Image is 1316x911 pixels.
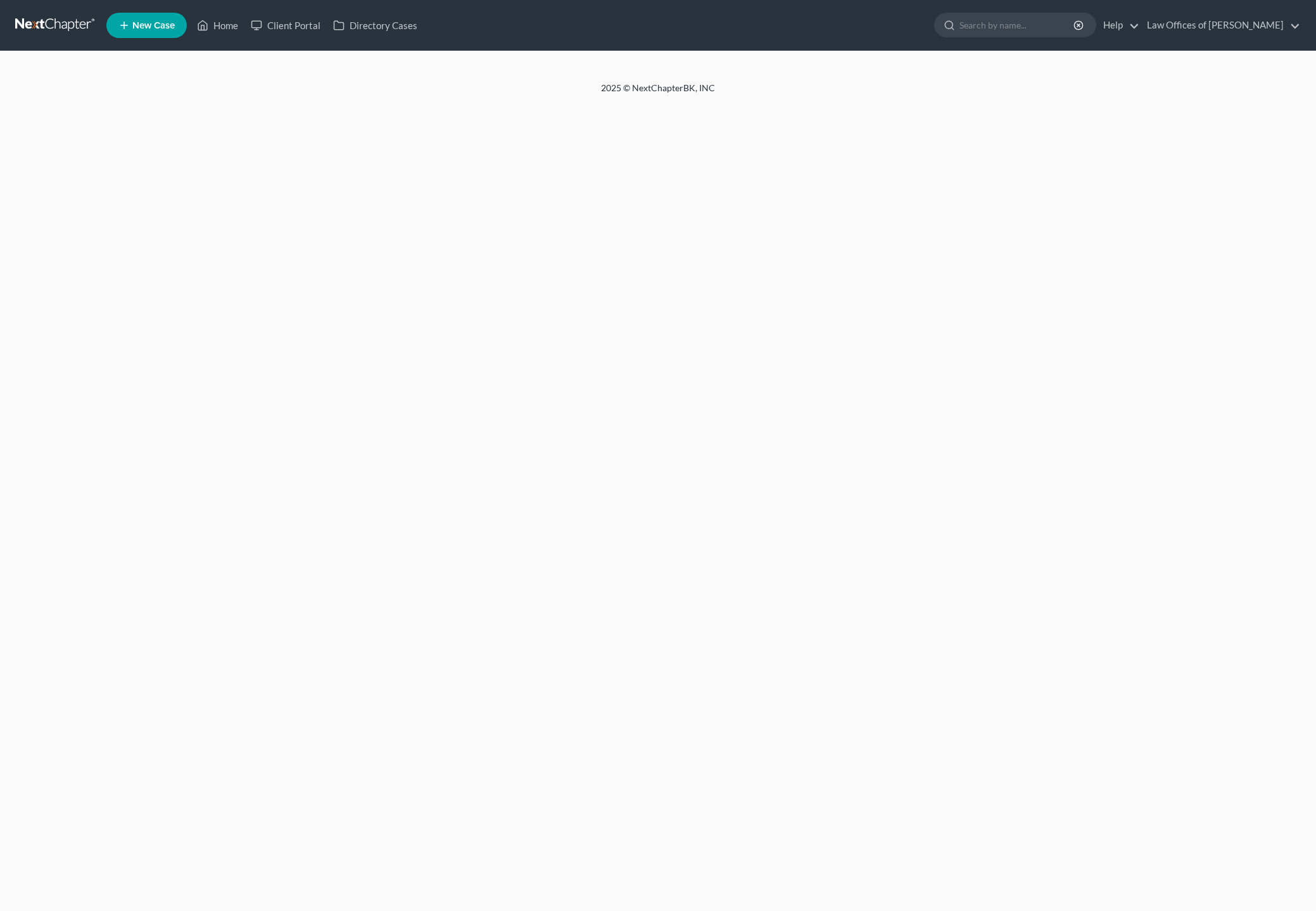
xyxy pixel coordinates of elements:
a: Law Offices of [PERSON_NAME] [1141,14,1300,37]
input: Search by name... [959,13,1075,37]
a: Help [1097,14,1139,37]
div: 2025 © NextChapterBK, INC [297,82,1019,105]
span: New Case [132,21,175,30]
a: Directory Cases [327,14,424,37]
a: Client Portal [244,14,327,37]
a: Home [191,14,244,37]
